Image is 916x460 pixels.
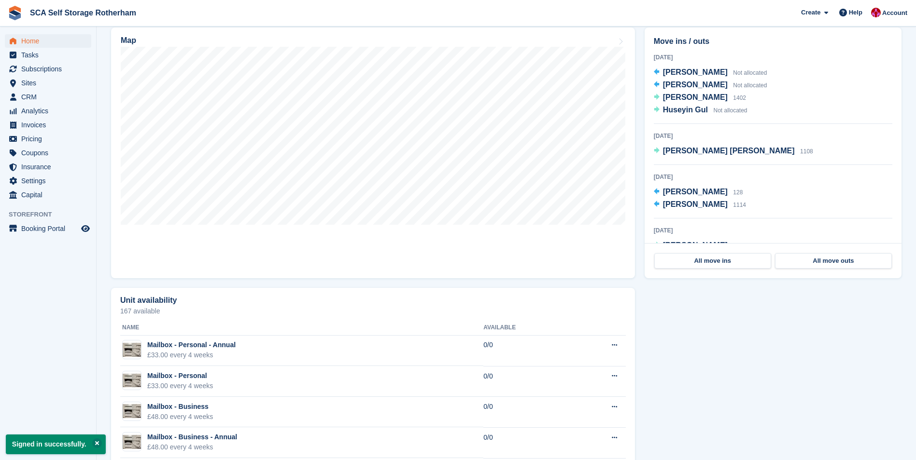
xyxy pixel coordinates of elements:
div: [DATE] [654,226,892,235]
a: menu [5,146,91,160]
p: 167 available [120,308,626,314]
span: Coupons [21,146,79,160]
div: Mailbox - Business - Annual [147,432,237,442]
img: stora-icon-8386f47178a22dfd0bd8f6a31ec36ba5ce8667c1dd55bd0f319d3a0aa187defe.svg [8,6,22,20]
span: Not allocated [713,107,747,114]
span: [PERSON_NAME] [663,188,728,196]
div: £33.00 every 4 weeks [147,381,213,391]
a: Map [111,27,635,278]
img: Unknown-4.jpeg [123,374,141,388]
span: Capital [21,188,79,202]
a: menu [5,62,91,76]
div: £33.00 every 4 weeks [147,350,236,360]
span: 90 [733,243,739,249]
div: Mailbox - Personal [147,371,213,381]
div: Mailbox - Business [147,402,213,412]
span: [PERSON_NAME] [663,81,728,89]
a: menu [5,118,91,132]
td: 0/0 [483,427,571,458]
span: Invoices [21,118,79,132]
span: Analytics [21,104,79,118]
img: Thomas Webb [871,8,881,17]
a: Huseyin Gul Not allocated [654,104,747,117]
a: menu [5,76,91,90]
td: 0/0 [483,335,571,366]
p: Signed in successfully. [6,434,106,454]
span: [PERSON_NAME] [PERSON_NAME] [663,147,795,155]
span: Storefront [9,210,96,219]
a: menu [5,132,91,146]
a: menu [5,34,91,48]
h2: Unit availability [120,296,177,305]
span: [PERSON_NAME] [663,200,728,208]
a: menu [5,188,91,202]
a: [PERSON_NAME] 1114 [654,199,746,211]
a: [PERSON_NAME] Not allocated [654,79,767,92]
span: [PERSON_NAME] [663,241,728,249]
a: Preview store [80,223,91,234]
span: Tasks [21,48,79,62]
th: Name [120,320,483,336]
td: 0/0 [483,397,571,428]
span: Subscriptions [21,62,79,76]
span: Pricing [21,132,79,146]
a: [PERSON_NAME] 90 [654,240,740,252]
span: 1108 [800,148,813,155]
h2: Map [121,36,136,45]
a: menu [5,104,91,118]
a: menu [5,90,91,104]
span: 1402 [733,95,746,101]
th: Available [483,320,571,336]
img: Unknown-4.jpeg [123,343,141,357]
div: £48.00 every 4 weeks [147,412,213,422]
a: [PERSON_NAME] [PERSON_NAME] 1108 [654,145,813,158]
span: Not allocated [733,82,767,89]
span: Booking Portal [21,222,79,235]
div: £48.00 every 4 weeks [147,442,237,452]
a: [PERSON_NAME] 128 [654,186,743,199]
a: [PERSON_NAME] 1402 [654,92,746,104]
div: Mailbox - Personal - Annual [147,340,236,350]
span: Home [21,34,79,48]
a: All move ins [654,253,771,269]
img: Unknown-4.jpeg [123,404,141,418]
span: [PERSON_NAME] [663,93,728,101]
a: menu [5,160,91,174]
span: Account [882,8,907,18]
span: Settings [21,174,79,188]
span: Sites [21,76,79,90]
span: 128 [733,189,743,196]
div: [DATE] [654,53,892,62]
a: [PERSON_NAME] Not allocated [654,67,767,79]
span: CRM [21,90,79,104]
span: Huseyin Gul [663,106,708,114]
div: [DATE] [654,173,892,181]
a: menu [5,48,91,62]
span: Help [849,8,862,17]
a: SCA Self Storage Rotherham [26,5,140,21]
a: All move outs [775,253,892,269]
span: [PERSON_NAME] [663,68,728,76]
a: menu [5,174,91,188]
span: 1114 [733,202,746,208]
h2: Move ins / outs [654,36,892,47]
a: menu [5,222,91,235]
span: Insurance [21,160,79,174]
span: Create [801,8,820,17]
td: 0/0 [483,366,571,397]
div: [DATE] [654,132,892,140]
span: Not allocated [733,69,767,76]
img: Unknown-4.jpeg [123,435,141,449]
